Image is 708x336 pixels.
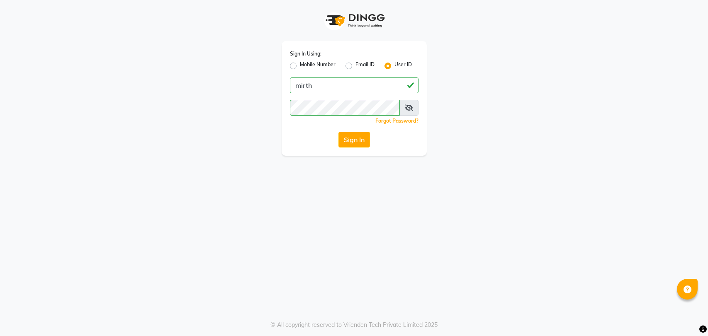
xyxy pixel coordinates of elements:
label: User ID [394,61,412,71]
input: Username [290,100,400,116]
label: Mobile Number [300,61,336,71]
img: logo1.svg [321,8,387,33]
label: Email ID [355,61,375,71]
a: Forgot Password? [375,118,418,124]
label: Sign In Using: [290,50,321,58]
button: Sign In [338,132,370,147]
input: Username [290,77,418,93]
